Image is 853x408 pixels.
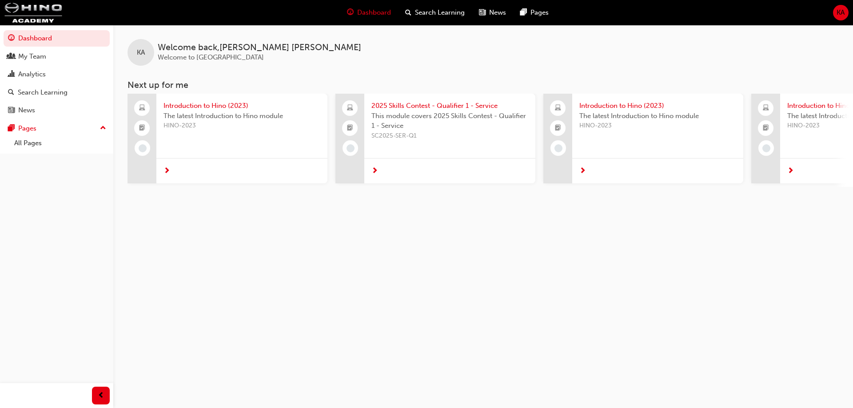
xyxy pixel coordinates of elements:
span: KA [837,8,845,18]
span: learningRecordVerb_NONE-icon [554,144,562,152]
span: next-icon [163,167,170,175]
button: Pages [4,120,110,137]
span: learningRecordVerb_NONE-icon [347,144,355,152]
span: chart-icon [8,71,15,79]
span: Introduction to Hino (2023) [163,101,320,111]
a: News [4,102,110,119]
button: DashboardMy TeamAnalyticsSearch LearningNews [4,28,110,120]
a: Analytics [4,66,110,83]
span: up-icon [100,123,106,134]
a: All Pages [11,136,110,150]
span: guage-icon [347,7,354,18]
a: Introduction to Hino (2023)The latest Introduction to Hino moduleHINO-2023 [543,94,743,183]
a: My Team [4,48,110,65]
span: next-icon [787,167,794,175]
span: pages-icon [520,7,527,18]
span: booktick-icon [347,123,353,134]
span: laptop-icon [139,103,145,114]
span: Search Learning [415,8,465,18]
span: laptop-icon [555,103,561,114]
span: search-icon [405,7,411,18]
a: pages-iconPages [513,4,556,22]
span: The latest Introduction to Hino module [579,111,736,121]
span: people-icon [8,53,15,61]
a: search-iconSearch Learning [398,4,472,22]
a: Search Learning [4,84,110,101]
span: search-icon [8,89,14,97]
a: Dashboard [4,30,110,47]
span: booktick-icon [763,123,769,134]
span: Introduction to Hino (2023) [579,101,736,111]
span: learningRecordVerb_NONE-icon [762,144,770,152]
span: booktick-icon [555,123,561,134]
span: Welcome to [GEOGRAPHIC_DATA] [158,53,264,61]
span: guage-icon [8,35,15,43]
span: next-icon [371,167,378,175]
div: My Team [18,51,46,62]
span: pages-icon [8,125,15,133]
span: This module covers 2025 Skills Contest - Qualifier 1 - Service [371,111,528,131]
span: booktick-icon [139,123,145,134]
span: next-icon [579,167,586,175]
span: laptop-icon [763,103,769,114]
button: KA [833,5,849,20]
span: HINO-2023 [579,121,736,131]
span: laptop-icon [347,103,353,114]
span: Dashboard [357,8,391,18]
span: 2025 Skills Contest - Qualifier 1 - Service [371,101,528,111]
a: news-iconNews [472,4,513,22]
span: KA [137,48,145,58]
h3: Next up for me [113,80,853,90]
span: SC2025-SER-Q1 [371,131,528,141]
span: Welcome back , [PERSON_NAME] [PERSON_NAME] [158,43,361,53]
a: 2025 Skills Contest - Qualifier 1 - ServiceThis module covers 2025 Skills Contest - Qualifier 1 -... [335,94,535,183]
span: HINO-2023 [163,121,320,131]
div: Search Learning [18,87,68,98]
a: Introduction to Hino (2023)The latest Introduction to Hino moduleHINO-2023 [128,94,327,183]
span: Pages [530,8,549,18]
span: The latest Introduction to Hino module [163,111,320,121]
div: News [18,105,35,115]
span: prev-icon [98,390,104,401]
span: news-icon [479,7,486,18]
a: guage-iconDashboard [340,4,398,22]
div: Analytics [18,69,46,79]
span: news-icon [8,107,15,115]
img: hinoacademy [4,3,62,23]
span: News [489,8,506,18]
div: Pages [18,123,36,134]
span: learningRecordVerb_NONE-icon [139,144,147,152]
